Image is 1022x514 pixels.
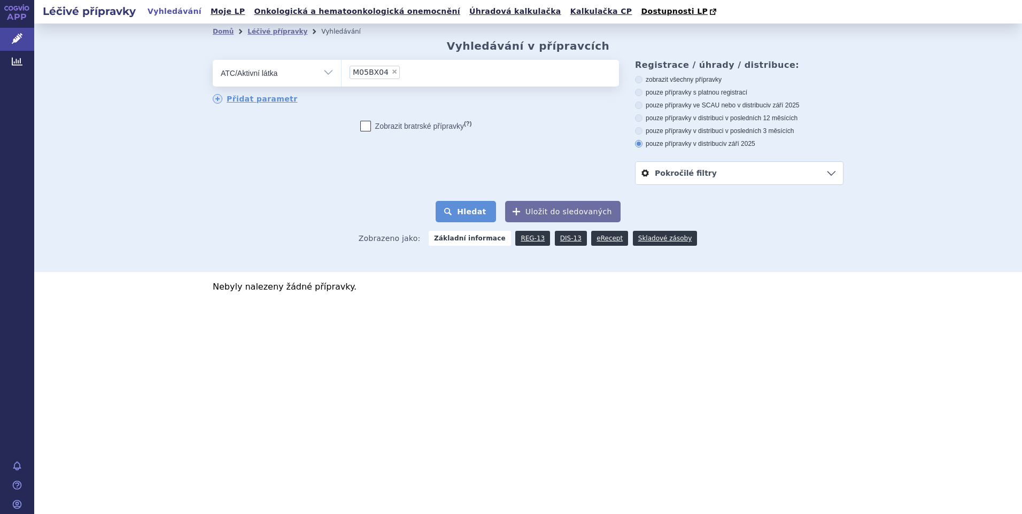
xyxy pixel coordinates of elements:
a: Léčivé přípravky [247,28,307,35]
label: Zobrazit bratrské přípravky [360,121,472,131]
a: DIS-13 [555,231,587,246]
span: v září 2025 [723,140,755,147]
label: pouze přípravky v distribuci v posledních 12 měsících [635,114,843,122]
li: Vyhledávání [321,24,375,40]
p: Nebyly nalezeny žádné přípravky. [213,283,843,291]
label: pouze přípravky v distribuci [635,139,843,148]
a: Dostupnosti LP [638,4,722,19]
a: REG-13 [515,231,550,246]
label: pouze přípravky ve SCAU nebo v distribuci [635,101,843,110]
h3: Registrace / úhrady / distribuce: [635,60,843,70]
input: M05BX04 [403,65,409,79]
label: pouze přípravky s platnou registrací [635,88,843,97]
a: Přidat parametr [213,94,298,104]
a: Skladové zásoby [633,231,697,246]
span: × [391,68,398,75]
span: Dostupnosti LP [641,7,708,15]
span: Zobrazeno jako: [359,231,421,246]
span: v září 2025 [768,102,799,109]
a: Pokročilé filtry [636,162,843,184]
h2: Vyhledávání v přípravcích [447,40,610,52]
a: eRecept [591,231,628,246]
a: Vyhledávání [144,4,205,19]
a: Kalkulačka CP [567,4,636,19]
h2: Léčivé přípravky [34,4,144,19]
button: Hledat [436,201,496,222]
a: Domů [213,28,234,35]
a: Onkologická a hematoonkologická onemocnění [251,4,463,19]
abbr: (?) [464,120,471,127]
span: DENOSUMAB [353,68,389,76]
a: Úhradová kalkulačka [466,4,564,19]
label: zobrazit všechny přípravky [635,75,843,84]
label: pouze přípravky v distribuci v posledních 3 měsících [635,127,843,135]
a: Moje LP [207,4,248,19]
strong: Základní informace [429,231,511,246]
button: Uložit do sledovaných [505,201,621,222]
